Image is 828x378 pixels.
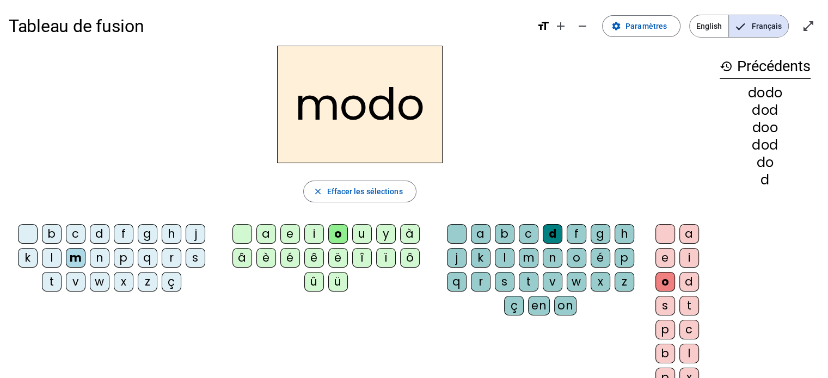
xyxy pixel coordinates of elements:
[18,248,38,268] div: k
[554,20,567,33] mat-icon: add
[90,272,109,292] div: w
[690,15,728,37] span: English
[720,104,811,117] div: dod
[400,224,420,244] div: à
[567,272,586,292] div: w
[625,20,667,33] span: Paramètres
[655,248,675,268] div: e
[495,224,514,244] div: b
[328,248,348,268] div: ë
[9,9,528,44] h1: Tableau de fusion
[328,224,348,244] div: o
[90,224,109,244] div: d
[655,344,675,363] div: b
[576,20,589,33] mat-icon: remove
[114,248,133,268] div: p
[66,272,85,292] div: v
[720,173,811,187] div: d
[114,224,133,244] div: f
[495,248,514,268] div: l
[679,320,699,339] div: c
[550,15,572,37] button: Augmenter la taille de la police
[543,224,562,244] div: d
[679,296,699,315] div: t
[42,272,62,292] div: t
[679,272,699,292] div: d
[256,224,276,244] div: a
[66,224,85,244] div: c
[567,224,586,244] div: f
[400,248,420,268] div: ô
[679,344,699,363] div: l
[471,272,490,292] div: r
[591,248,610,268] div: é
[447,248,467,268] div: j
[554,296,576,315] div: on
[591,224,610,244] div: g
[528,296,550,315] div: en
[720,156,811,169] div: do
[543,248,562,268] div: n
[471,248,490,268] div: k
[90,248,109,268] div: n
[519,272,538,292] div: t
[567,248,586,268] div: o
[312,187,322,196] mat-icon: close
[537,20,550,33] mat-icon: format_size
[232,248,252,268] div: â
[256,248,276,268] div: è
[615,248,634,268] div: p
[162,248,181,268] div: r
[186,248,205,268] div: s
[611,21,621,31] mat-icon: settings
[277,46,443,163] h2: modo
[471,224,490,244] div: a
[720,139,811,152] div: dod
[720,54,811,79] h3: Précédents
[615,272,634,292] div: z
[504,296,524,315] div: ç
[66,248,85,268] div: m
[720,60,733,73] mat-icon: history
[352,224,372,244] div: u
[572,15,593,37] button: Diminuer la taille de la police
[162,272,181,292] div: ç
[519,224,538,244] div: c
[495,272,514,292] div: s
[138,224,157,244] div: g
[304,272,324,292] div: û
[655,296,675,315] div: s
[138,248,157,268] div: q
[655,320,675,339] div: p
[798,15,819,37] button: Entrer en plein écran
[802,20,815,33] mat-icon: open_in_full
[519,248,538,268] div: m
[720,86,811,100] div: dodo
[376,224,396,244] div: y
[376,248,396,268] div: ï
[591,272,610,292] div: x
[304,248,324,268] div: ê
[42,248,62,268] div: l
[327,185,402,198] span: Effacer les sélections
[602,15,680,37] button: Paramètres
[729,15,788,37] span: Français
[447,272,467,292] div: q
[655,272,675,292] div: o
[186,224,205,244] div: j
[303,181,416,202] button: Effacer les sélections
[679,224,699,244] div: a
[679,248,699,268] div: i
[162,224,181,244] div: h
[615,224,634,244] div: h
[138,272,157,292] div: z
[689,15,789,38] mat-button-toggle-group: Language selection
[543,272,562,292] div: v
[328,272,348,292] div: ü
[42,224,62,244] div: b
[280,224,300,244] div: e
[352,248,372,268] div: î
[114,272,133,292] div: x
[280,248,300,268] div: é
[720,121,811,134] div: doo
